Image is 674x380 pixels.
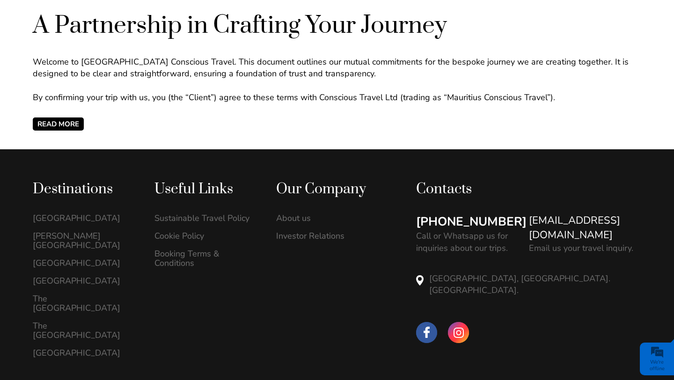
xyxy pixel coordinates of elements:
a: Sustainable Travel Policy [154,213,256,223]
a: Booking Terms & Conditions [154,249,256,268]
a: [GEOGRAPHIC_DATA] [33,258,135,268]
a: [PERSON_NAME][GEOGRAPHIC_DATA] [33,231,135,250]
a: [GEOGRAPHIC_DATA] [33,213,135,223]
a: Investor Relations [276,231,378,241]
p: [GEOGRAPHIC_DATA], [GEOGRAPHIC_DATA]. [GEOGRAPHIC_DATA]. [429,273,641,296]
a: [GEOGRAPHIC_DATA] [33,276,135,285]
a: The [GEOGRAPHIC_DATA] [33,294,135,313]
a: About us [276,213,378,223]
div: Useful Links [154,180,256,198]
div: Our Company [276,180,378,198]
div: We're offline [642,359,672,372]
p: Email us your travel inquiry. [529,242,633,254]
div: Destinations [33,180,135,198]
span: READ MORE [33,117,84,131]
p: Welcome to [GEOGRAPHIC_DATA] Conscious Travel. This document outlines our mutual commitments for ... [33,56,641,80]
a: Cookie Policy [154,231,256,241]
a: [EMAIL_ADDRESS][DOMAIN_NAME] [529,213,642,242]
div: Contacts [416,180,641,198]
p: By confirming your trip with us, you (the “Client”) agree to these terms with Conscious Travel Lt... [33,92,641,103]
a: [PHONE_NUMBER] [416,213,527,230]
p: Call or Whatsapp us for inquiries about our trips. [416,230,520,254]
a: The [GEOGRAPHIC_DATA] [33,321,135,340]
a: [GEOGRAPHIC_DATA] [33,348,135,358]
h1: A Partnership in Crafting Your Journey [33,10,641,41]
